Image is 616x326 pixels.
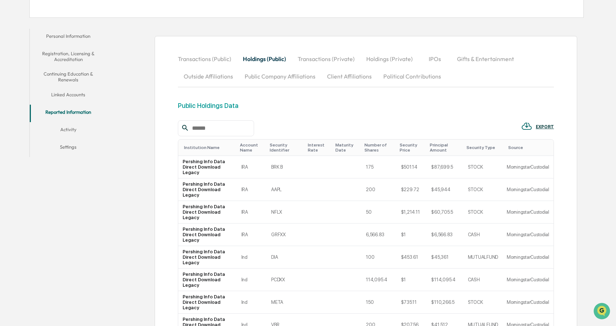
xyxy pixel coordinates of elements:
td: STOCK [464,291,502,314]
td: MorningstarCustodial [502,269,554,291]
span: Pylon [72,123,88,129]
td: 6,566.83 [362,224,397,246]
td: IRA [237,201,267,224]
p: How can we help? [7,15,132,27]
td: $60,705.5 [427,201,463,224]
button: Activity [30,122,107,140]
td: $1,214.11 [397,201,427,224]
td: MorningstarCustodial [502,178,554,201]
button: Client Affiliations [321,68,378,85]
td: 114,095.4 [362,269,397,291]
td: $6,566.83 [427,224,463,246]
button: Transactions (Private) [292,50,360,68]
td: Pershing Info Data Direct Download Legacy [178,269,237,291]
div: 🗄️ [53,92,58,98]
button: Reported Information [30,105,107,122]
td: 200 [362,178,397,201]
div: Toggle SortBy [270,142,302,153]
td: 150 [362,291,397,314]
button: Registration, Licensing & Accreditation [30,46,107,67]
td: IRA [237,156,267,178]
td: MorningstarCustodial [502,224,554,246]
td: $87,699.5 [427,156,463,178]
td: DIA [267,246,305,269]
a: 🖐️Preclearance [4,89,50,102]
td: BRK B [267,156,305,178]
div: Toggle SortBy [364,142,394,153]
div: Public Holdings Data [178,102,238,109]
div: 🖐️ [7,92,13,98]
a: Powered byPylon [51,123,88,129]
td: $1 [397,269,427,291]
td: 175 [362,156,397,178]
button: Holdings (Private) [360,50,419,68]
button: Start new chat [123,58,132,67]
td: $735.11 [397,291,427,314]
span: Data Lookup [15,105,46,113]
td: Pershing Info Data Direct Download Legacy [178,178,237,201]
div: Toggle SortBy [335,142,359,153]
td: MorningstarCustodial [502,156,554,178]
img: EXPORT [521,121,532,132]
td: STOCK [464,178,502,201]
td: IRA [237,178,267,201]
td: Pershing Info Data Direct Download Legacy [178,246,237,269]
td: STOCK [464,156,502,178]
td: MorningstarCustodial [502,246,554,269]
div: Toggle SortBy [508,145,551,150]
td: GRFXX [267,224,305,246]
div: Toggle SortBy [308,142,330,153]
div: Start new chat [25,56,119,63]
td: 100 [362,246,397,269]
td: Ind [237,246,267,269]
button: Political Contributions [378,68,447,85]
td: Ind [237,269,267,291]
div: Toggle SortBy [400,142,424,153]
td: MorningstarCustodial [502,201,554,224]
img: 1746055101610-c473b297-6a78-478c-a979-82029cc54cd1 [7,56,20,69]
button: Continuing Education & Renewals [30,67,107,87]
div: We're available if you need us! [25,63,92,69]
td: $45,361 [427,246,463,269]
div: EXPORT [536,124,554,129]
td: $45,944 [427,178,463,201]
div: Toggle SortBy [466,145,499,150]
button: Linked Accounts [30,87,107,105]
td: META [267,291,305,314]
span: Preclearance [15,92,47,99]
td: 50 [362,201,397,224]
button: Personal Information [30,29,107,46]
div: Toggle SortBy [430,142,460,153]
div: secondary tabs example [30,29,107,157]
td: AAPL [267,178,305,201]
td: PCDXX [267,269,305,291]
button: Gifts & Entertainment [451,50,520,68]
td: Pershing Info Data Direct Download Legacy [178,291,237,314]
button: Outside Affiliations [178,68,239,85]
div: Toggle SortBy [240,142,264,153]
a: 🔎Data Lookup [4,102,49,116]
td: Pershing Info Data Direct Download Legacy [178,201,237,224]
button: IPOs [419,50,451,68]
button: Transactions (Public) [178,50,237,68]
td: Pershing Info Data Direct Download Legacy [178,156,237,178]
button: Holdings (Public) [237,50,292,68]
td: $229.72 [397,178,427,201]
td: $114,095.4 [427,269,463,291]
td: CASH [464,224,502,246]
td: CASH [464,269,502,291]
td: $501.14 [397,156,427,178]
td: Pershing Info Data Direct Download Legacy [178,224,237,246]
div: 🔎 [7,106,13,112]
iframe: Open customer support [593,302,612,322]
td: $110,266.5 [427,291,463,314]
div: Toggle SortBy [184,145,234,150]
td: NFLX [267,201,305,224]
button: Settings [30,140,107,157]
a: 🗄️Attestations [50,89,93,102]
button: Public Company Affiliations [239,68,321,85]
td: $1 [397,224,427,246]
td: STOCK [464,201,502,224]
td: MUTUALFUND [464,246,502,269]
